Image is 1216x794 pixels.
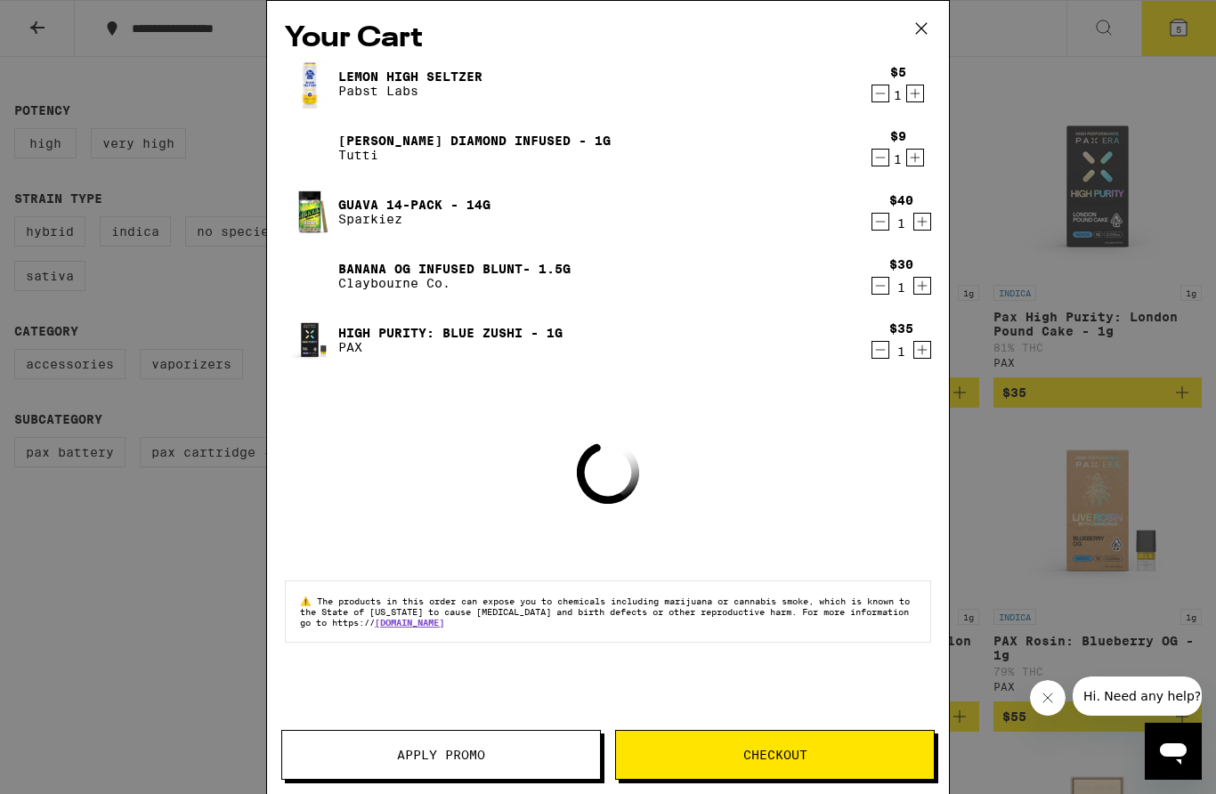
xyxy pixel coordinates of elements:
[285,251,335,301] img: Banana OG Infused Blunt- 1.5g
[375,617,444,628] a: [DOMAIN_NAME]
[871,85,889,102] button: Decrement
[338,212,490,226] p: Sparkiez
[889,280,913,295] div: 1
[906,85,924,102] button: Increment
[338,148,611,162] p: Tutti
[1030,680,1066,716] iframe: Close message
[285,59,335,109] img: Lemon High Seltzer
[338,276,571,290] p: Claybourne Co.
[281,730,601,780] button: Apply Promo
[338,340,563,354] p: PAX
[1145,723,1202,780] iframe: Button to launch messaging window
[338,262,571,276] a: Banana OG Infused Blunt- 1.5g
[338,326,563,340] a: High Purity: Blue Zushi - 1g
[890,129,906,143] div: $9
[890,65,906,79] div: $5
[890,152,906,166] div: 1
[871,149,889,166] button: Decrement
[338,134,611,148] a: [PERSON_NAME] Diamond Infused - 1g
[338,69,482,84] a: Lemon High Seltzer
[889,193,913,207] div: $40
[397,749,485,761] span: Apply Promo
[889,344,913,359] div: 1
[889,257,913,271] div: $30
[913,213,931,231] button: Increment
[871,277,889,295] button: Decrement
[338,198,490,212] a: Guava 14-Pack - 14g
[285,187,335,237] img: Guava 14-Pack - 14g
[615,730,935,780] button: Checkout
[890,88,906,102] div: 1
[338,84,482,98] p: Pabst Labs
[871,341,889,359] button: Decrement
[300,595,910,628] span: The products in this order can expose you to chemicals including marijuana or cannabis smoke, whi...
[913,341,931,359] button: Increment
[889,216,913,231] div: 1
[889,321,913,336] div: $35
[743,749,807,761] span: Checkout
[913,277,931,295] button: Increment
[285,315,335,365] img: High Purity: Blue Zushi - 1g
[1073,677,1202,716] iframe: Message from company
[300,595,317,606] span: ⚠️
[906,149,924,166] button: Increment
[285,123,335,173] img: Cali Haze Diamond Infused - 1g
[285,19,931,59] h2: Your Cart
[871,213,889,231] button: Decrement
